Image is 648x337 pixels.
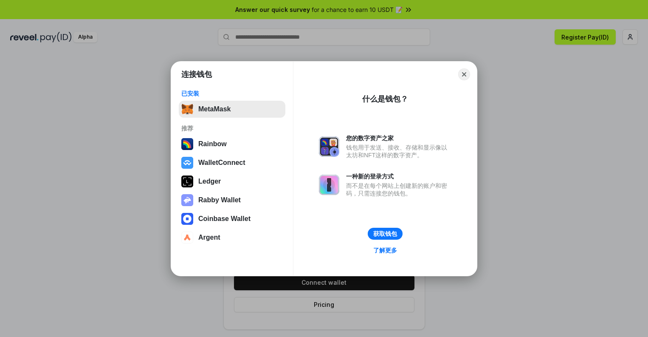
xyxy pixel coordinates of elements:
button: MetaMask [179,101,285,118]
div: 推荐 [181,125,283,132]
div: 钱包用于发送、接收、存储和显示像以太坊和NFT这样的数字资产。 [346,144,451,159]
button: 获取钱包 [368,228,403,240]
div: 而不是在每个网站上创建新的账户和密码，只需连接您的钱包。 [346,182,451,197]
img: svg+xml,%3Csvg%20xmlns%3D%22http%3A%2F%2Fwww.w3.org%2F2000%2Fsvg%22%20fill%3D%22none%22%20viewBox... [181,194,193,206]
div: Argent [198,234,220,241]
div: 已安装 [181,90,283,97]
button: Argent [179,229,285,246]
div: MetaMask [198,105,231,113]
div: WalletConnect [198,159,245,167]
img: svg+xml,%3Csvg%20fill%3D%22none%22%20height%3D%2233%22%20viewBox%3D%220%200%2035%2033%22%20width%... [181,103,193,115]
button: Coinbase Wallet [179,210,285,227]
button: Rabby Wallet [179,192,285,209]
div: Rabby Wallet [198,196,241,204]
a: 了解更多 [368,245,402,256]
img: svg+xml,%3Csvg%20width%3D%2228%22%20height%3D%2228%22%20viewBox%3D%220%200%2028%2028%22%20fill%3D... [181,213,193,225]
button: Ledger [179,173,285,190]
button: Rainbow [179,136,285,153]
img: svg+xml,%3Csvg%20xmlns%3D%22http%3A%2F%2Fwww.w3.org%2F2000%2Fsvg%22%20width%3D%2228%22%20height%3... [181,176,193,187]
div: 什么是钱包？ [362,94,408,104]
img: svg+xml,%3Csvg%20width%3D%22120%22%20height%3D%22120%22%20viewBox%3D%220%200%20120%20120%22%20fil... [181,138,193,150]
img: svg+xml,%3Csvg%20width%3D%2228%22%20height%3D%2228%22%20viewBox%3D%220%200%2028%2028%22%20fill%3D... [181,232,193,244]
div: Rainbow [198,140,227,148]
h1: 连接钱包 [181,69,212,79]
button: WalletConnect [179,154,285,171]
img: svg+xml,%3Csvg%20xmlns%3D%22http%3A%2F%2Fwww.w3.org%2F2000%2Fsvg%22%20fill%3D%22none%22%20viewBox... [319,136,339,157]
div: 一种新的登录方式 [346,173,451,180]
div: 您的数字资产之家 [346,134,451,142]
img: svg+xml,%3Csvg%20xmlns%3D%22http%3A%2F%2Fwww.w3.org%2F2000%2Fsvg%22%20fill%3D%22none%22%20viewBox... [319,175,339,195]
div: Ledger [198,178,221,185]
div: 获取钱包 [373,230,397,238]
div: 了解更多 [373,246,397,254]
div: Coinbase Wallet [198,215,251,223]
button: Close [458,68,470,80]
img: svg+xml,%3Csvg%20width%3D%2228%22%20height%3D%2228%22%20viewBox%3D%220%200%2028%2028%22%20fill%3D... [181,157,193,169]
